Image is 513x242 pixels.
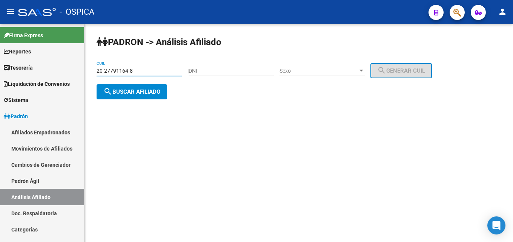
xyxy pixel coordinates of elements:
[370,63,432,78] button: Generar CUIL
[498,7,507,16] mat-icon: person
[487,216,505,234] div: Open Intercom Messenger
[4,47,31,56] span: Reportes
[187,68,438,74] div: |
[377,66,386,75] mat-icon: search
[4,112,28,120] span: Padrón
[60,4,94,20] span: - OSPICA
[280,68,358,74] span: Sexo
[4,64,33,72] span: Tesorería
[4,31,43,40] span: Firma Express
[97,84,167,99] button: Buscar afiliado
[97,37,221,47] strong: PADRON -> Análisis Afiliado
[103,87,112,96] mat-icon: search
[6,7,15,16] mat-icon: menu
[103,88,160,95] span: Buscar afiliado
[377,67,425,74] span: Generar CUIL
[4,80,70,88] span: Liquidación de Convenios
[4,96,28,104] span: Sistema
